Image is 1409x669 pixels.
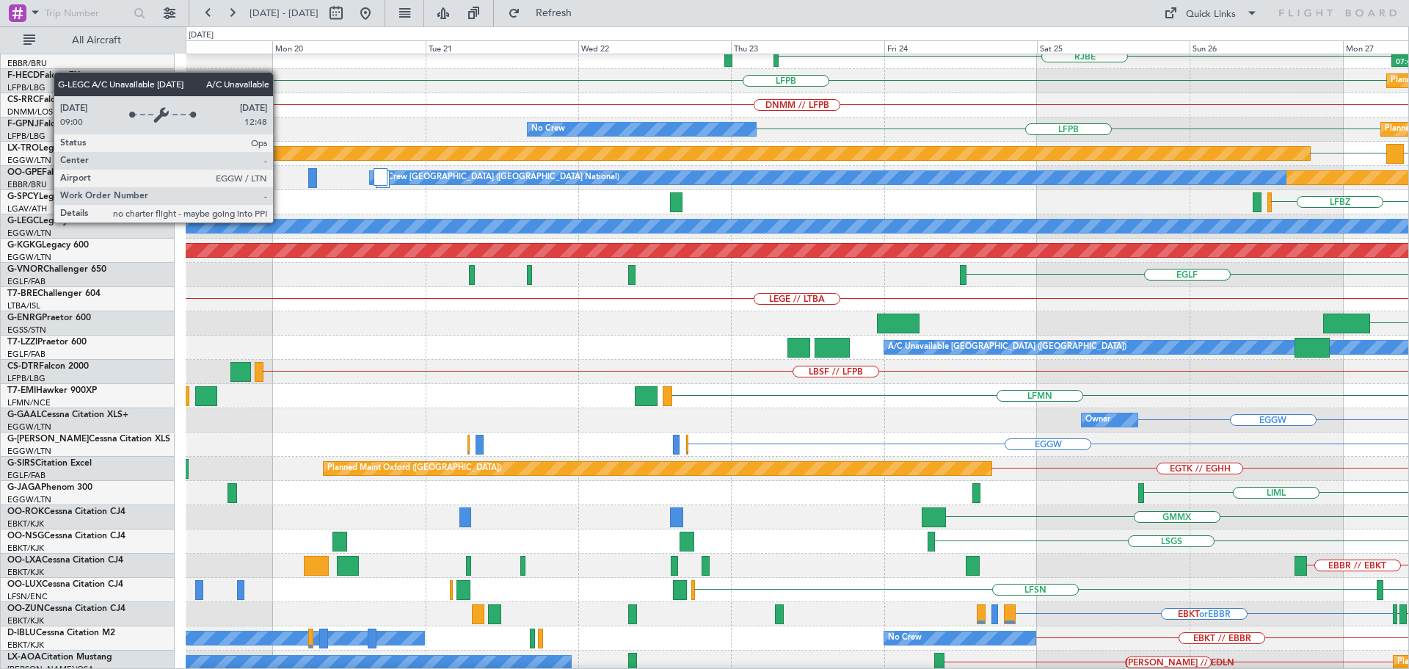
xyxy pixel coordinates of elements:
span: CS-RRC [7,95,39,104]
span: G-SIRS [7,459,35,468]
div: Planned Maint Oxford ([GEOGRAPHIC_DATA]) [327,458,501,480]
span: F-GPNJ [7,120,39,129]
div: No Crew [888,627,922,649]
span: OO-LXA [7,556,42,565]
a: LGAV/ATH [7,203,47,214]
a: LFMN/NCE [7,397,51,408]
a: LX-TROLegacy 650 [7,144,86,153]
span: Refresh [523,8,585,18]
a: EBBR/BRU [7,58,47,69]
a: G-KGKGLegacy 600 [7,241,89,250]
span: [DATE] - [DATE] [250,7,318,20]
span: T7-EMI [7,386,36,395]
a: OO-GPEFalcon 900EX EASy II [7,168,129,177]
span: All Aircraft [38,35,155,46]
div: Owner [1085,409,1110,431]
div: Quick Links [1186,7,1236,22]
div: Thu 23 [731,40,884,54]
a: EBKT/KJK [7,543,44,554]
a: OO-NSGCessna Citation CJ4 [7,532,125,540]
a: EGLF/FAB [7,470,45,481]
a: LFPB/LBG [7,82,45,93]
div: Wed 22 [578,40,731,54]
button: Refresh [501,1,589,25]
span: OO-NSG [7,532,44,540]
div: A/C Unavailable [GEOGRAPHIC_DATA] ([GEOGRAPHIC_DATA]) [888,336,1126,358]
a: G-VNORChallenger 650 [7,265,106,274]
span: T7-LZZI [7,338,37,347]
a: EBKT/KJK [7,518,44,529]
span: LX-AOA [7,653,41,662]
a: OO-ROKCessna Citation CJ4 [7,507,125,516]
a: G-SIRSCitation Excel [7,459,92,468]
a: EGGW/LTN [7,422,51,433]
a: F-HECDFalcon 7X [7,71,80,80]
a: EGGW/LTN [7,494,51,505]
a: G-JAGAPhenom 300 [7,483,92,492]
div: Fri 24 [884,40,1037,54]
span: OO-GPE [7,168,42,177]
span: G-ENRG [7,314,42,322]
a: EGSS/STN [7,325,46,336]
a: EGLF/FAB [7,276,45,287]
button: Quick Links [1157,1,1265,25]
a: G-SPCYLegacy 650 [7,192,86,201]
a: EBKT/KJK [7,640,44,651]
a: LFPB/LBG [7,373,45,384]
a: LFPB/LBG [7,131,45,142]
span: OO-LUX [7,580,42,589]
a: EBKT/KJK [7,567,44,578]
span: G-LEGC [7,217,39,225]
a: CS-RRCFalcon 900LX [7,95,94,104]
input: Trip Number [45,2,129,24]
span: G-JAGA [7,483,41,492]
a: LFSN/ENC [7,591,48,602]
a: EGGW/LTN [7,155,51,166]
a: T7-LZZIPraetor 600 [7,338,87,347]
a: D-IBLUCessna Citation M2 [7,629,115,637]
div: Sun 26 [1190,40,1342,54]
span: OO-ZUN [7,604,44,613]
a: EBBR/BRU [7,179,47,190]
a: T7-BREChallenger 604 [7,289,101,298]
span: G-[PERSON_NAME] [7,435,89,444]
div: Sun 19 [120,40,272,54]
a: T7-EMIHawker 900XP [7,386,97,395]
span: CS-DTR [7,362,39,371]
a: G-[PERSON_NAME]Cessna Citation XLS [7,435,170,444]
div: Mon 20 [272,40,425,54]
div: Tue 21 [426,40,578,54]
a: OO-LXACessna Citation CJ4 [7,556,123,565]
a: OO-ZUNCessna Citation CJ4 [7,604,125,613]
a: EGLF/FAB [7,349,45,360]
a: LX-AOACitation Mustang [7,653,112,662]
span: T7-BRE [7,289,37,298]
a: G-LEGCLegacy 600 [7,217,86,225]
a: G-ENRGPraetor 600 [7,314,91,322]
span: G-SPCY [7,192,39,201]
a: LTBA/ISL [7,300,40,311]
a: EGGW/LTN [7,228,51,239]
span: F-HECD [7,71,40,80]
div: No Crew [GEOGRAPHIC_DATA] ([GEOGRAPHIC_DATA] National) [374,167,619,189]
div: [DATE] [189,29,214,42]
a: CS-DTRFalcon 2000 [7,362,89,371]
div: No Crew [531,118,565,140]
a: G-GAALCessna Citation XLS+ [7,411,128,419]
span: G-KGKG [7,241,42,250]
a: F-GPNJFalcon 900EX [7,120,95,129]
span: LX-TRO [7,144,39,153]
span: OO-ROK [7,507,44,516]
a: DNMM/LOS [7,106,53,117]
a: EGGW/LTN [7,446,51,457]
span: G-VNOR [7,265,43,274]
div: Sat 25 [1037,40,1190,54]
button: All Aircraft [16,29,159,52]
a: EBKT/KJK [7,615,44,626]
span: G-GAAL [7,411,41,419]
a: OO-LUXCessna Citation CJ4 [7,580,123,589]
a: EGGW/LTN [7,252,51,263]
span: D-IBLU [7,629,36,637]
